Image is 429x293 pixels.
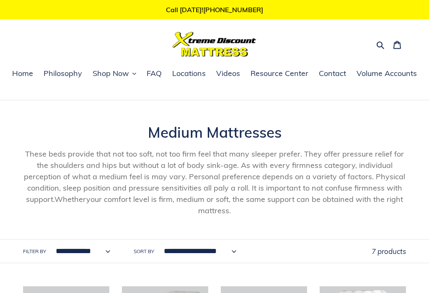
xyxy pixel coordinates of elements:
[54,194,86,204] span: Whether
[173,32,256,57] img: Xtreme Discount Mattress
[168,68,210,80] a: Locations
[372,247,406,256] span: 7 products
[134,248,154,255] label: Sort by
[23,248,46,255] label: Filter by
[315,68,350,80] a: Contact
[93,68,129,78] span: Shop Now
[23,148,406,216] p: These beds provide that not too soft, not too firm feel that many sleeper prefer. They offer pres...
[8,68,37,80] a: Home
[148,123,282,141] span: Medium Mattresses
[39,68,86,80] a: Philosophy
[216,68,240,78] span: Videos
[147,68,162,78] span: FAQ
[246,68,313,80] a: Resource Center
[212,68,244,80] a: Videos
[352,68,421,80] a: Volume Accounts
[251,68,308,78] span: Resource Center
[142,68,166,80] a: FAQ
[319,68,346,78] span: Contact
[357,68,417,78] span: Volume Accounts
[203,5,263,14] a: [PHONE_NUMBER]
[12,68,33,78] span: Home
[88,68,140,80] button: Shop Now
[172,68,206,78] span: Locations
[44,68,82,78] span: Philosophy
